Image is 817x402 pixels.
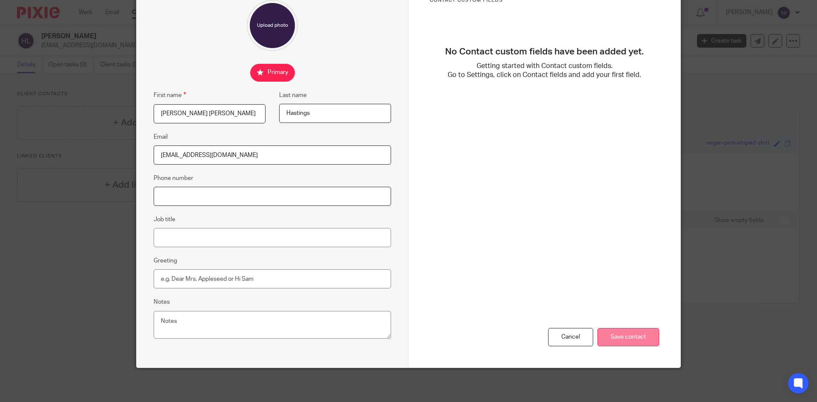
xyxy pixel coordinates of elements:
input: Save contact [597,328,659,346]
label: Notes [154,298,170,306]
label: Last name [279,91,307,100]
div: Cancel [548,328,593,346]
label: Email [154,133,168,141]
input: e.g. Dear Mrs. Appleseed or Hi Sam [154,269,391,288]
label: Job title [154,215,175,224]
label: Phone number [154,174,193,182]
h3: No Contact custom fields have been added yet. [430,46,659,57]
label: First name [154,90,186,100]
label: Greeting [154,257,177,265]
p: Getting started with Contact custom fields. Go to Settings, click on Contact fields and add your ... [430,62,659,80]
